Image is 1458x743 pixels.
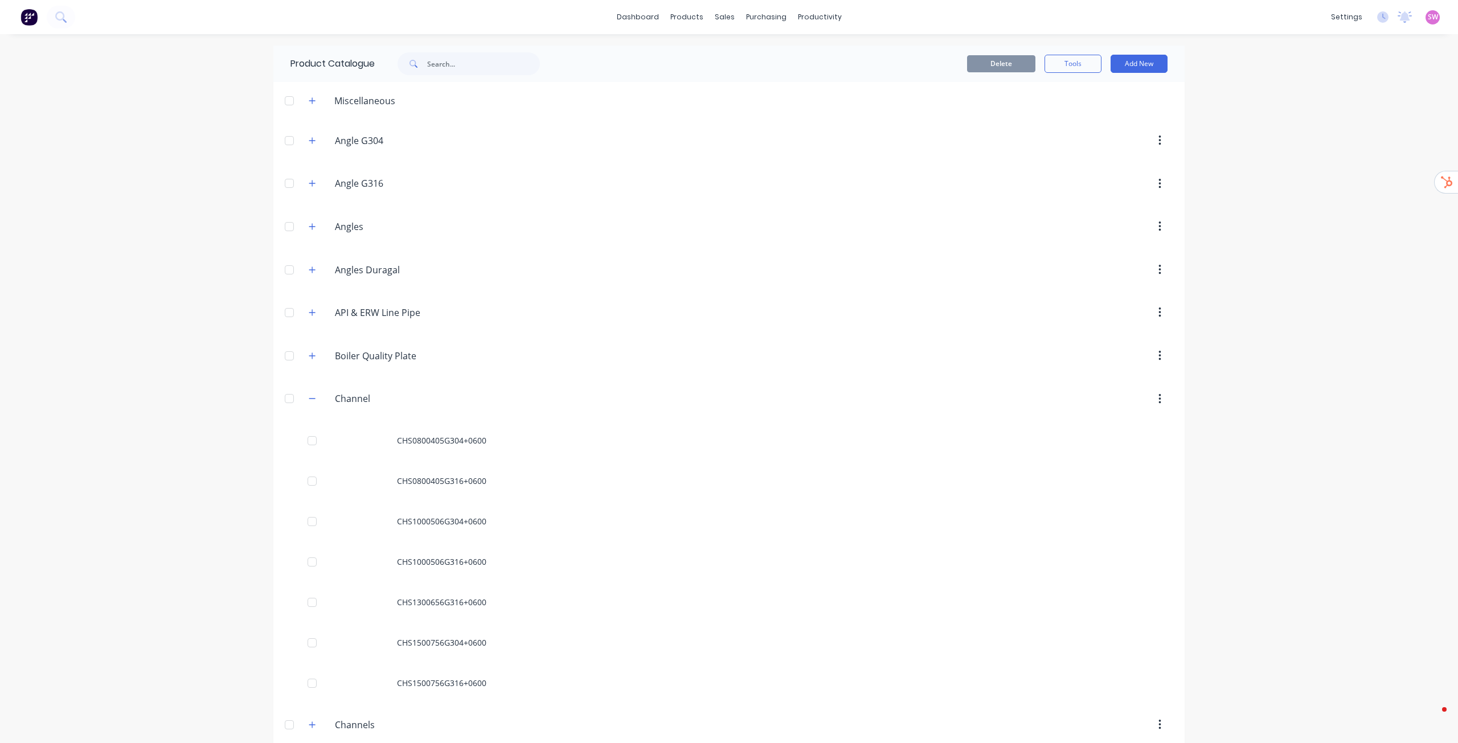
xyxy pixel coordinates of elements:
[1325,9,1368,26] div: settings
[335,306,470,319] input: Enter category name
[665,9,709,26] div: products
[1111,55,1168,73] button: Add New
[325,94,404,108] div: Miscellaneous
[967,55,1035,72] button: Delete
[273,461,1185,501] div: CHS0800405G316+0600
[1428,12,1438,22] span: SW
[1419,704,1447,732] iframe: Intercom live chat
[273,541,1185,582] div: CHS1000506G316+0600
[273,622,1185,663] div: CHS1500756G304+0600
[335,718,470,732] input: Enter category name
[792,9,847,26] div: productivity
[335,134,470,147] input: Enter category name
[427,52,540,75] input: Search...
[273,663,1185,703] div: CHS1500756G316+0600
[21,9,38,26] img: Factory
[273,582,1185,622] div: CHS1300656G316+0600
[335,176,470,190] input: Enter category name
[611,9,665,26] a: dashboard
[335,220,470,233] input: Enter category name
[740,9,792,26] div: purchasing
[273,46,375,82] div: Product Catalogue
[273,420,1185,461] div: CHS0800405G304+0600
[709,9,740,26] div: sales
[335,349,470,363] input: Enter category name
[335,392,470,405] input: Enter category name
[273,501,1185,541] div: CHS1000506G304+0600
[1045,55,1101,73] button: Tools
[335,263,470,277] input: Enter category name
